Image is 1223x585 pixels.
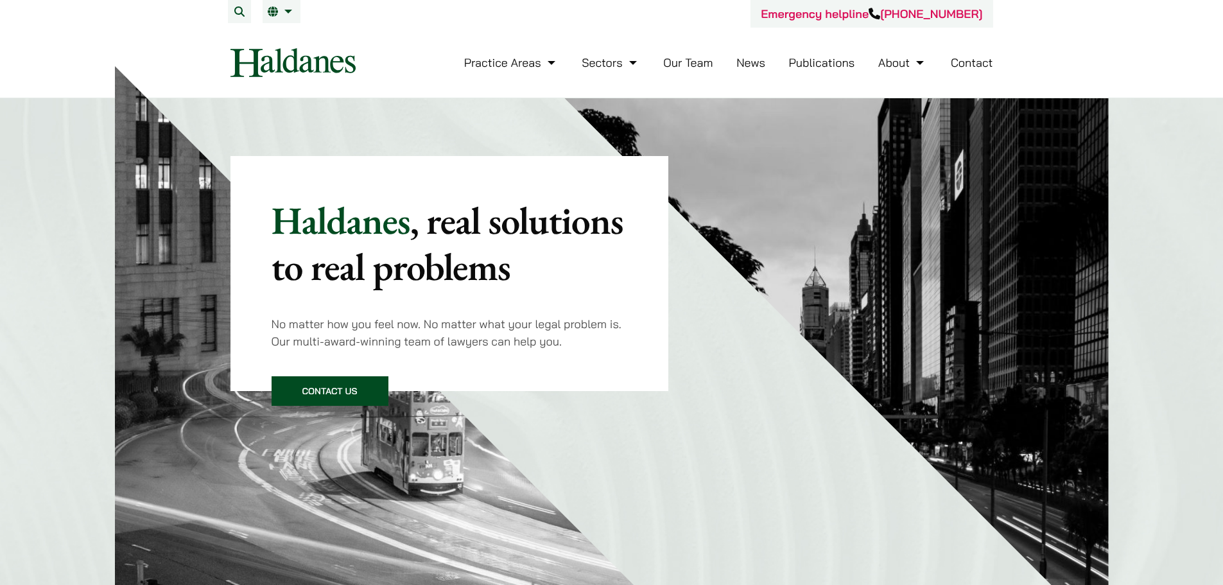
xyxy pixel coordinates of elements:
[272,315,628,350] p: No matter how you feel now. No matter what your legal problem is. Our multi-award-winning team of...
[464,55,559,70] a: Practice Areas
[230,48,356,77] img: Logo of Haldanes
[736,55,765,70] a: News
[268,6,295,17] a: EN
[878,55,927,70] a: About
[272,195,623,292] mark: , real solutions to real problems
[789,55,855,70] a: Publications
[272,197,628,290] p: Haldanes
[663,55,713,70] a: Our Team
[761,6,982,21] a: Emergency helpline[PHONE_NUMBER]
[272,376,388,406] a: Contact Us
[582,55,639,70] a: Sectors
[951,55,993,70] a: Contact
